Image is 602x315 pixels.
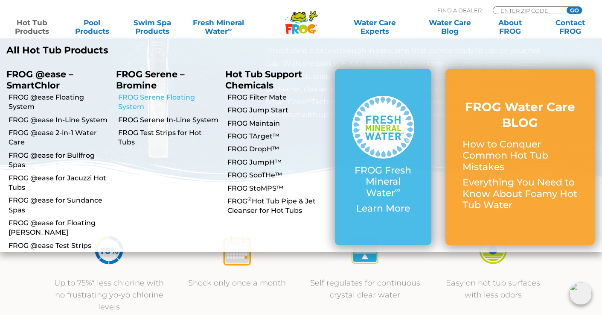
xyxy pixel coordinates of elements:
[437,6,482,14] p: Find A Dealer
[116,69,213,90] p: FROG Serene – Bromine
[352,203,415,214] p: Learn More
[9,115,110,125] a: FROG @ease In-Line System
[9,174,110,193] a: FROG @ease for Jacuzzi Hot Tubs
[486,18,533,35] a: AboutFROG
[227,158,329,167] a: FROG JumpH™
[247,196,252,202] sup: ®
[227,184,329,193] a: FROG StoMPS™
[9,241,110,250] a: FROG @ease Test Strips
[310,277,421,301] p: Self regulates for continuous crystal clear water
[118,93,219,112] a: FROG Serene Floating System
[352,165,415,199] p: FROG Fresh Mineral Water
[227,144,329,154] a: FROG DropH™
[227,132,329,141] a: FROG TArget™
[9,196,110,215] a: FROG @ease for Sundance Spas
[500,7,557,14] input: Zip Code Form
[129,18,176,35] a: Swim SpaProducts
[69,18,116,35] a: PoolProducts
[227,106,329,115] a: FROG Jump Start
[9,151,110,170] a: FROG @ease for Bullfrog Spas
[395,185,400,194] sup: ∞
[9,218,110,238] a: FROG @ease for Floating [PERSON_NAME]
[227,119,329,128] a: FROG Maintain
[9,18,55,35] a: Hot TubProducts
[462,139,578,173] p: How to Conquer Common Hot Tub Mistakes
[227,197,329,216] a: FROG®Hot Tub Pipe & Jet Cleanser for Hot Tubs
[9,93,110,112] a: FROG @ease Floating System
[337,18,413,35] a: Water CareExperts
[227,93,329,102] a: FROG Filter Mate
[462,99,578,215] a: FROG Water Care BLOG How to Conquer Common Hot Tub Mistakes Everything You Need to Know About Foa...
[462,177,578,211] p: Everything You Need to Know About Foamy Hot Tub Water
[54,277,165,313] p: Up to 75%* less chlorine with no frustrating yo-yo chlorine levels
[227,171,329,180] a: FROG SooTHe™
[567,7,582,14] input: GO
[118,128,219,147] a: FROG Test Strips for Hot Tubs
[189,18,247,35] a: Fresh MineralWater∞
[352,96,415,218] a: FROG Fresh Mineral Water∞ Learn More
[426,18,473,35] a: Water CareBlog
[182,277,293,289] p: Shock only once a month
[6,45,295,56] a: All Hot Tub Products
[118,115,219,125] a: FROG Serene In-Line System
[462,99,578,130] h3: FROG Water Care BLOG
[225,69,302,90] a: Hot Tub Support Chemicals
[228,26,232,32] sup: ∞
[438,277,549,301] p: Easy on hot tub surfaces with less odors
[547,18,593,35] a: ContactFROG
[570,283,592,305] img: openIcon
[9,128,110,147] a: FROG @ease 2-in-1 Water Care
[6,69,103,90] p: FROG @ease – SmartChlor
